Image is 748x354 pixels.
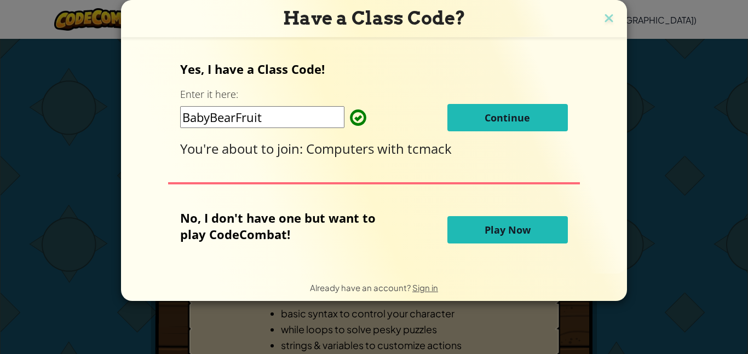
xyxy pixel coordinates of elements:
[180,61,567,77] p: Yes, I have a Class Code!
[412,282,438,293] a: Sign in
[283,7,465,29] span: Have a Class Code?
[485,223,531,236] span: Play Now
[447,104,568,131] button: Continue
[310,282,412,293] span: Already have an account?
[180,140,306,158] span: You're about to join:
[485,111,530,124] span: Continue
[306,140,377,158] span: Computers
[180,210,392,242] p: No, I don't have one but want to play CodeCombat!
[377,140,407,158] span: with
[180,88,238,101] label: Enter it here:
[602,11,616,27] img: close icon
[447,216,568,243] button: Play Now
[407,140,452,158] span: tcmack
